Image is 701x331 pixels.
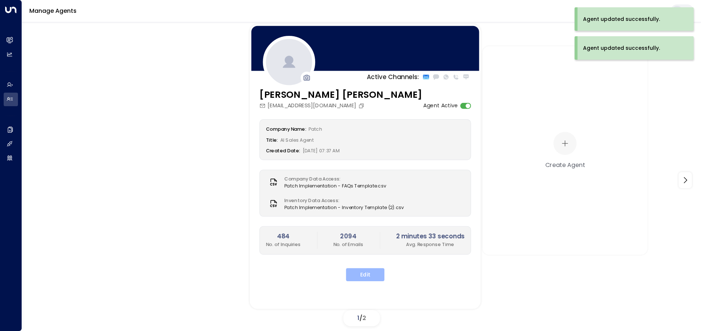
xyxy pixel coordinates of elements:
label: Company Data Access: [284,175,383,182]
div: [EMAIL_ADDRESS][DOMAIN_NAME] [259,102,423,110]
label: Agent Active [423,102,458,110]
div: Agent updated successfully. [583,44,660,52]
h2: 2094 [333,232,364,241]
span: Patch Implementation - FAQs Template.csv [284,182,386,189]
div: Create Agent [545,160,585,169]
span: Patch Implementation - Inventory Template (2).csv [284,204,404,211]
h3: [PERSON_NAME] [PERSON_NAME] [259,88,423,102]
label: Company Name: [266,126,306,133]
p: No. of Inquiries [266,241,301,248]
div: / [343,310,380,326]
label: Created Date: [266,148,300,154]
p: Avg. Response Time [396,241,465,248]
h2: 2 minutes 33 seconds [396,232,465,241]
div: Agent updated successfully. [583,15,660,23]
h2: 484 [266,232,301,241]
p: No. of Emails [333,241,364,248]
span: AI Sales Agent [280,137,314,143]
button: Copy [358,103,366,109]
p: Active Channels: [367,72,419,82]
span: 1 [357,314,359,322]
a: Manage Agents [29,7,77,15]
label: Inventory Data Access: [284,197,400,204]
span: [DATE] 07:37 AM [303,148,340,154]
span: 2 [362,314,366,322]
button: Edit [346,268,384,281]
label: Title: [266,137,278,143]
span: Patch [309,126,322,133]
